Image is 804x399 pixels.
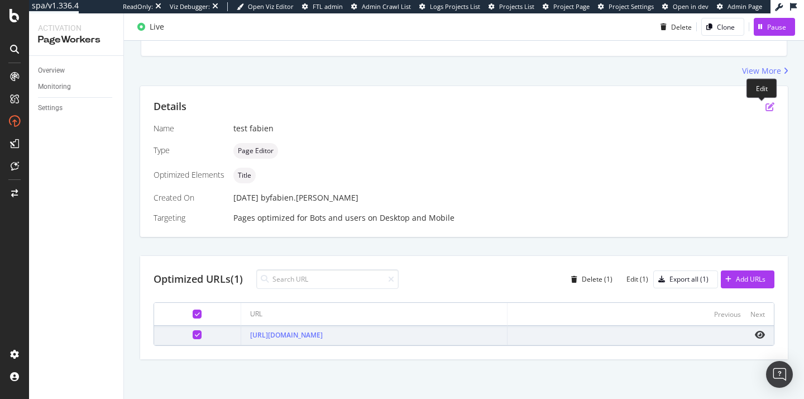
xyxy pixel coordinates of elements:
a: Projects List [489,2,534,11]
a: Settings [38,102,116,114]
div: neutral label [233,168,256,183]
div: Targeting [154,212,224,224]
div: Details [154,99,186,114]
div: Bots and users [310,212,366,224]
span: Logs Projects List [430,2,480,11]
div: Monitoring [38,81,71,93]
button: Next [750,307,765,321]
a: Overview [38,65,116,77]
div: Delete (1) [582,274,612,284]
a: Project Settings [598,2,654,11]
div: Edit [746,78,777,98]
div: Edit (1) [626,274,648,284]
div: Delete [671,22,692,31]
button: Delete [656,18,692,36]
div: Activation [38,22,114,34]
div: Settings [38,102,63,114]
div: View More [742,65,781,77]
a: [URL][DOMAIN_NAME] [250,330,323,340]
div: ReadOnly: [123,2,153,11]
div: Optimized Elements [154,169,224,180]
a: Open Viz Editor [237,2,294,11]
div: Name [154,123,224,134]
div: [DATE] [233,192,774,203]
button: Pause [754,18,795,36]
input: Search URL [256,269,399,289]
a: View More [742,65,788,77]
div: Previous [714,310,741,319]
div: Viz Debugger: [170,2,210,11]
span: Open in dev [673,2,709,11]
span: Admin Crawl List [362,2,411,11]
a: Project Page [543,2,590,11]
div: by fabien.[PERSON_NAME] [261,192,358,203]
a: FTL admin [302,2,343,11]
div: pen-to-square [765,102,774,111]
button: Clone [701,18,744,36]
span: Open Viz Editor [248,2,294,11]
button: Delete (1) [567,270,612,288]
div: Export all (1) [669,274,709,284]
button: Previous [714,307,741,321]
a: Logs Projects List [419,2,480,11]
div: Optimized URLs (1) [154,272,243,287]
a: Open in dev [662,2,709,11]
div: Pages optimized for on [233,212,774,224]
span: Admin Page [728,2,762,11]
span: Title [238,172,251,179]
a: Admin Crawl List [351,2,411,11]
span: FTL admin [313,2,343,11]
span: Page Editor [238,148,274,154]
button: Add URLs [721,270,774,288]
div: URL [250,309,262,319]
div: Clone [717,22,735,31]
div: Next [750,310,765,319]
i: eye [755,330,765,339]
span: Project Settings [609,2,654,11]
div: neutral label [233,143,278,159]
a: Monitoring [38,81,116,93]
div: Live [150,21,164,32]
div: Created On [154,192,224,203]
div: PageWorkers [38,34,114,46]
div: Pause [767,22,786,31]
div: test fabien [233,123,774,134]
div: Desktop and Mobile [380,212,454,224]
button: Export all (1) [653,270,718,288]
button: Edit (1) [618,270,648,288]
div: Type [154,145,224,156]
div: Open Intercom Messenger [766,361,793,388]
div: Overview [38,65,65,77]
span: Project Page [553,2,590,11]
span: Projects List [499,2,534,11]
div: Add URLs [736,274,765,284]
a: Admin Page [717,2,762,11]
